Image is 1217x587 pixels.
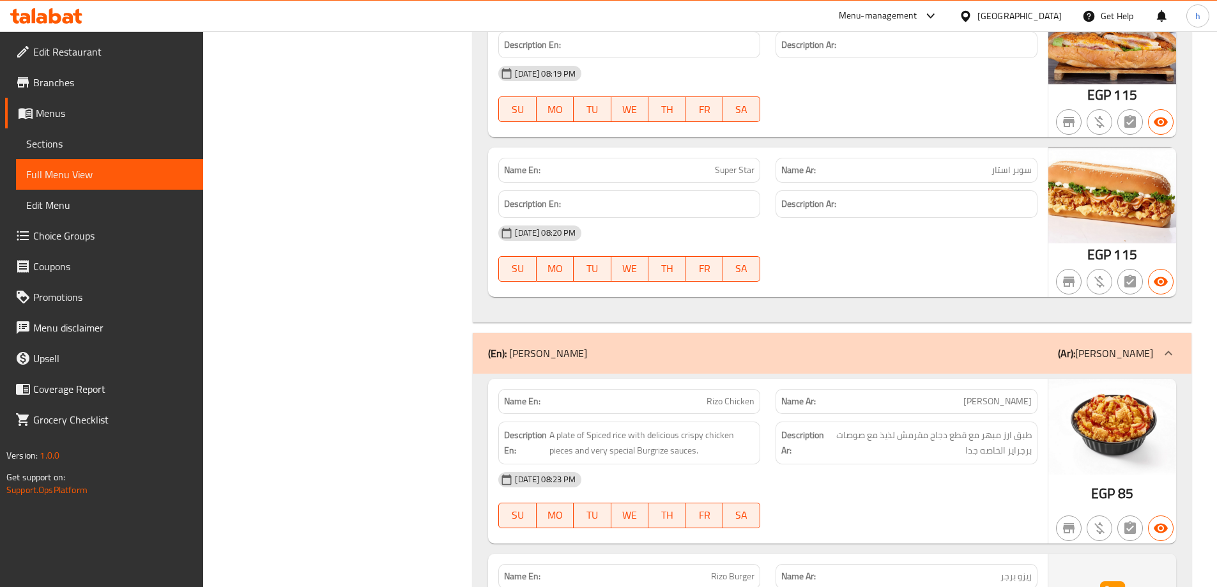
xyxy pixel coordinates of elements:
[611,256,648,282] button: WE
[504,570,540,583] strong: Name En:
[691,100,717,119] span: FR
[648,256,685,282] button: TH
[723,503,760,528] button: SA
[33,44,193,59] span: Edit Restaurant
[473,333,1191,374] div: (En): [PERSON_NAME](Ar):[PERSON_NAME]
[33,289,193,305] span: Promotions
[26,136,193,151] span: Sections
[1058,344,1075,363] b: (Ar):
[839,8,917,24] div: Menu-management
[5,36,203,67] a: Edit Restaurant
[33,351,193,366] span: Upsell
[537,96,574,122] button: MO
[5,343,203,374] a: Upsell
[1087,242,1111,267] span: EGP
[504,395,540,408] strong: Name En:
[728,259,755,278] span: SA
[498,96,536,122] button: SU
[654,100,680,119] span: TH
[616,100,643,119] span: WE
[654,506,680,524] span: TH
[1087,515,1112,541] button: Purchased item
[33,381,193,397] span: Coverage Report
[1048,379,1176,475] img: %D8%B1%D9%8A%D8%B2%D9%88_%D8%AA%D8%B4%D9%8A%D9%83%D9%86638947236500008006.png
[33,259,193,274] span: Coupons
[498,256,536,282] button: SU
[504,37,561,53] strong: Description En:
[1117,515,1143,541] button: Not has choices
[549,427,754,459] span: A plate of Spiced rice with delicious crispy chicken pieces and very special Burgrize sauces.
[6,447,38,464] span: Version:
[504,196,561,212] strong: Description En:
[977,9,1062,23] div: [GEOGRAPHIC_DATA]
[504,164,540,177] strong: Name En:
[781,395,816,408] strong: Name Ar:
[685,256,723,282] button: FR
[16,190,203,220] a: Edit Menu
[33,412,193,427] span: Grocery Checklist
[16,128,203,159] a: Sections
[711,570,754,583] span: Rizo Burger
[1000,570,1032,583] span: ريزو برجر
[579,100,606,119] span: TU
[510,227,581,239] span: [DATE] 08:20 PM
[504,427,547,459] strong: Description En:
[1117,109,1143,135] button: Not has choices
[5,67,203,98] a: Branches
[707,395,754,408] span: Rizo Chicken
[510,473,581,485] span: [DATE] 08:23 PM
[5,312,203,343] a: Menu disclaimer
[723,256,760,282] button: SA
[781,196,836,212] strong: Description Ar:
[574,256,611,282] button: TU
[1114,82,1137,107] span: 115
[574,96,611,122] button: TU
[1148,515,1174,541] button: Available
[6,482,88,498] a: Support.OpsPlatform
[1118,481,1133,506] span: 85
[33,228,193,243] span: Choice Groups
[504,100,531,119] span: SU
[26,197,193,213] span: Edit Menu
[504,259,531,278] span: SU
[537,503,574,528] button: MO
[1048,148,1176,243] img: %D8%B3%D9%88%D8%A8%D8%B1_%D8%A7%D8%B3%D8%AA%D8%A7%D8%B1638947242836171282.png
[1148,109,1174,135] button: Available
[728,100,755,119] span: SA
[5,220,203,251] a: Choice Groups
[827,427,1032,459] span: طبق ارز مبهر مع قطع دجاج مقرمش لذيذ مع صوصات برجرايز الخاصه جدا
[542,259,569,278] span: MO
[781,427,824,459] strong: Description Ar:
[1195,9,1200,23] span: h
[1056,515,1082,541] button: Not branch specific item
[616,506,643,524] span: WE
[611,96,648,122] button: WE
[648,96,685,122] button: TH
[33,320,193,335] span: Menu disclaimer
[498,503,536,528] button: SU
[1087,109,1112,135] button: Purchased item
[1117,269,1143,294] button: Not has choices
[537,256,574,282] button: MO
[16,159,203,190] a: Full Menu View
[1056,109,1082,135] button: Not branch specific item
[510,68,581,80] span: [DATE] 08:19 PM
[26,167,193,182] span: Full Menu View
[40,447,59,464] span: 1.0.0
[691,259,717,278] span: FR
[1087,82,1111,107] span: EGP
[728,506,755,524] span: SA
[991,164,1032,177] span: سوبر استار
[542,506,569,524] span: MO
[685,96,723,122] button: FR
[1058,346,1153,361] p: [PERSON_NAME]
[5,404,203,435] a: Grocery Checklist
[963,395,1032,408] span: [PERSON_NAME]
[781,570,816,583] strong: Name Ar:
[5,251,203,282] a: Coupons
[36,105,193,121] span: Menus
[6,469,65,485] span: Get support on:
[488,344,507,363] b: (En):
[5,374,203,404] a: Coverage Report
[1148,269,1174,294] button: Available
